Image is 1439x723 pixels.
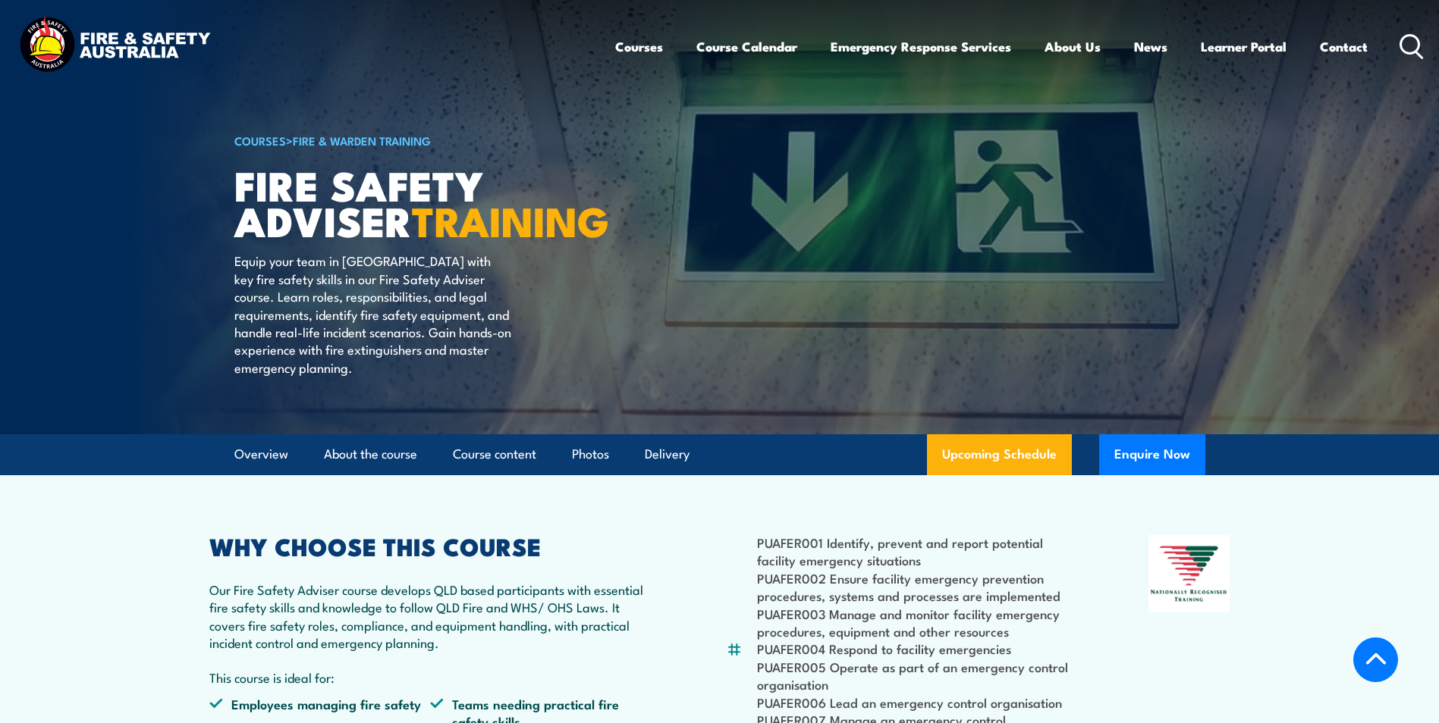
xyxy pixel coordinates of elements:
[757,658,1075,693] li: PUAFER005 Operate as part of an emergency control organisation
[757,640,1075,657] li: PUAFER004 Respond to facility emergencies
[757,693,1075,711] li: PUAFER006 Lead an emergency control organisation
[696,27,797,67] a: Course Calendar
[1201,27,1287,67] a: Learner Portal
[234,434,288,474] a: Overview
[927,434,1072,475] a: Upcoming Schedule
[453,434,536,474] a: Course content
[757,605,1075,640] li: PUAFER003 Manage and monitor facility emergency procedures, equipment and other resources
[645,434,690,474] a: Delivery
[757,569,1075,605] li: PUAFER002 Ensure facility emergency prevention procedures, systems and processes are implemented
[1045,27,1101,67] a: About Us
[412,188,609,251] strong: TRAINING
[234,132,286,149] a: COURSES
[615,27,663,67] a: Courses
[1320,27,1368,67] a: Contact
[209,668,652,686] p: This course is ideal for:
[324,434,417,474] a: About the course
[234,131,609,149] h6: >
[209,581,652,652] p: Our Fire Safety Adviser course develops QLD based participants with essential fire safety skills ...
[1099,434,1205,475] button: Enquire Now
[234,252,511,376] p: Equip your team in [GEOGRAPHIC_DATA] with key fire safety skills in our Fire Safety Adviser cours...
[1134,27,1167,67] a: News
[831,27,1011,67] a: Emergency Response Services
[1148,535,1230,612] img: Nationally Recognised Training logo.
[757,534,1075,569] li: PUAFER001 Identify, prevent and report potential facility emergency situations
[293,132,431,149] a: Fire & Warden Training
[572,434,609,474] a: Photos
[234,167,609,237] h1: FIRE SAFETY ADVISER
[209,535,652,556] h2: WHY CHOOSE THIS COURSE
